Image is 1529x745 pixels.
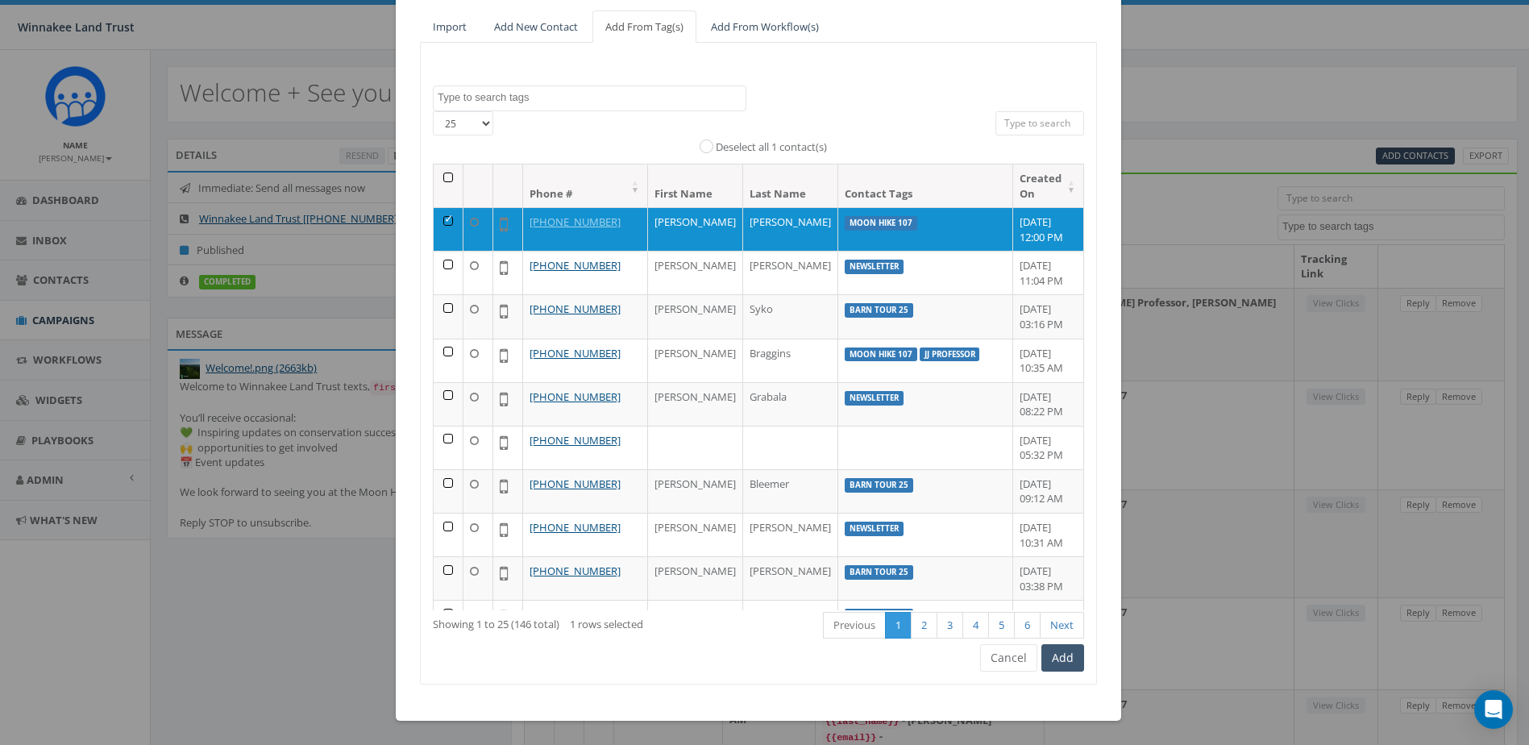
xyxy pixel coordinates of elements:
[648,600,743,643] td: [PERSON_NAME]
[1013,207,1084,251] td: [DATE] 12:00 PM
[988,612,1015,639] a: 5
[592,10,696,44] a: Add From Tag(s)
[530,433,621,447] a: [PHONE_NUMBER]
[1013,513,1084,556] td: [DATE] 10:31 AM
[885,612,912,639] a: 1
[530,258,621,273] a: [PHONE_NUMBER]
[743,600,838,643] td: Feinsilber
[648,294,743,338] td: [PERSON_NAME]
[648,382,743,426] td: [PERSON_NAME]
[530,389,621,404] a: [PHONE_NUMBER]
[438,90,746,105] textarea: Search
[1013,469,1084,513] td: [DATE] 09:12 AM
[980,644,1037,672] button: Cancel
[1013,339,1084,382] td: [DATE] 10:35 AM
[648,207,743,251] td: [PERSON_NAME]
[743,469,838,513] td: Bleemer
[433,610,690,632] div: Showing 1 to 25 (146 total)
[845,565,913,580] label: Barn Tour 25
[1013,251,1084,294] td: [DATE] 11:04 PM
[845,522,904,536] label: Newsletter
[995,111,1084,135] input: Type to search
[743,251,838,294] td: [PERSON_NAME]
[845,478,913,493] label: Barn Tour 25
[1040,612,1084,639] a: Next
[743,164,838,207] th: Last Name
[1474,690,1513,729] div: Open Intercom Messenger
[648,164,743,207] th: First Name
[698,10,832,44] a: Add From Workflow(s)
[962,612,989,639] a: 4
[530,302,621,316] a: [PHONE_NUMBER]
[823,612,886,639] a: Previous
[1013,556,1084,600] td: [DATE] 03:38 PM
[1013,426,1084,469] td: [DATE] 05:32 PM
[648,251,743,294] td: [PERSON_NAME]
[1013,600,1084,643] td: [DATE] 11:30 AM
[845,216,917,231] label: Moon Hike 107
[1041,644,1084,672] button: Add
[743,207,838,251] td: [PERSON_NAME]
[743,339,838,382] td: Braggins
[845,391,904,406] label: Newsletter
[911,612,937,639] a: 2
[420,10,480,44] a: Import
[530,346,621,360] a: [PHONE_NUMBER]
[530,477,621,491] a: [PHONE_NUMBER]
[530,564,621,578] a: [PHONE_NUMBER]
[570,617,643,631] span: 1 rows selected
[1013,294,1084,338] td: [DATE] 03:16 PM
[743,382,838,426] td: Grabala
[716,139,827,156] label: Deselect all 1 contact(s)
[743,513,838,556] td: [PERSON_NAME]
[648,556,743,600] td: [PERSON_NAME]
[845,348,917,362] label: Moon Hike 107
[743,556,838,600] td: [PERSON_NAME]
[1014,612,1041,639] a: 6
[937,612,963,639] a: 3
[838,164,1013,207] th: Contact Tags
[648,469,743,513] td: [PERSON_NAME]
[1013,164,1084,207] th: Created On: activate to sort column ascending
[845,303,913,318] label: Barn Tour 25
[845,609,913,623] label: Barn Tour 25
[530,607,621,622] a: [PHONE_NUMBER]
[648,339,743,382] td: [PERSON_NAME]
[845,260,904,274] label: Newsletter
[1013,382,1084,426] td: [DATE] 08:22 PM
[523,164,648,207] th: Phone #: activate to sort column ascending
[743,294,838,338] td: Syko
[648,513,743,556] td: [PERSON_NAME]
[481,10,591,44] a: Add New Contact
[920,348,980,362] label: JJ Professor
[530,214,621,229] a: [PHONE_NUMBER]
[530,520,621,535] a: [PHONE_NUMBER]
